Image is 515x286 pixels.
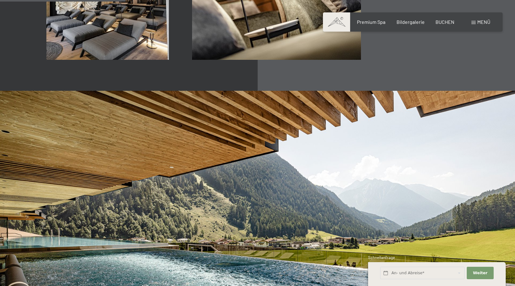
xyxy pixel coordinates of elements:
[473,270,487,276] span: Weiter
[357,19,385,25] a: Premium Spa
[477,19,490,25] span: Menü
[397,19,425,25] a: Bildergalerie
[436,19,454,25] a: BUCHEN
[368,255,395,260] span: Schnellanfrage
[467,267,493,279] button: Weiter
